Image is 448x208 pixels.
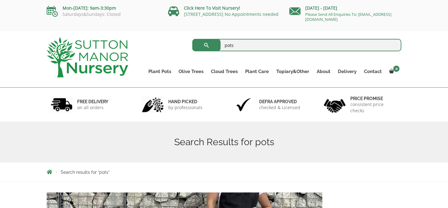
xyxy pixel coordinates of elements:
a: Plant Pots [145,67,175,76]
a: 0 [385,67,401,76]
img: 3.jpg [233,97,254,113]
a: Topiary&Other [273,67,313,76]
h6: FREE DELIVERY [77,99,108,104]
img: 1.jpg [51,97,72,113]
p: checked & Licensed [259,104,300,111]
nav: Breadcrumbs [47,169,401,174]
a: Click Here To Visit Nursery! [184,5,240,11]
img: logo [47,37,128,77]
a: [STREET_ADDRESS] No Appointments needed [184,11,278,17]
a: About [313,67,334,76]
a: Olive Trees [175,67,207,76]
p: on all orders [77,104,108,111]
h6: Price promise [350,96,398,101]
p: Saturdays&Sundays: Closed [47,12,159,17]
a: Contact [360,67,385,76]
img: 4.jpg [324,95,346,114]
p: [DATE] - [DATE] [289,4,401,12]
span: 0 [393,66,399,72]
h6: hand picked [168,99,203,104]
p: by professionals [168,104,203,111]
a: Plant Care [241,67,273,76]
span: Search results for “pots” [61,170,110,175]
input: Search... [192,39,402,51]
img: 2.jpg [142,97,164,113]
p: Mon-[DATE]: 9am-3:30pm [47,4,159,12]
a: Delivery [334,67,360,76]
a: Cloud Trees [207,67,241,76]
a: Please Send All Enquiries To: [EMAIL_ADDRESS][DOMAIN_NAME] [305,12,391,22]
h1: Search Results for pots [47,136,401,148]
h6: Defra approved [259,99,300,104]
p: consistent price checks [350,101,398,114]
